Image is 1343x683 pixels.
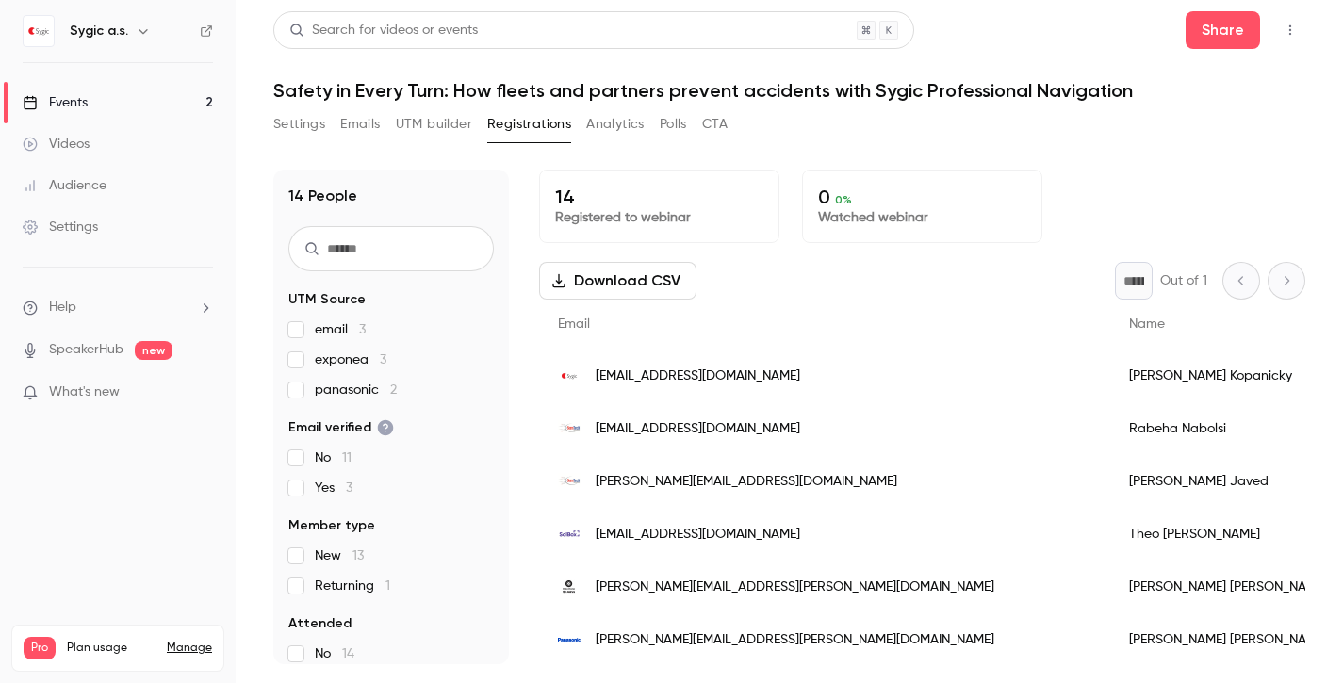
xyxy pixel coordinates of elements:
span: Plan usage [67,641,156,656]
button: Polls [660,109,687,139]
button: Registrations [487,109,571,139]
div: Search for videos or events [289,21,478,41]
h6: Sygic a.s. [70,22,128,41]
span: No [315,448,352,467]
span: Email [558,317,590,331]
button: UTM builder [396,109,472,139]
span: [PERSON_NAME][EMAIL_ADDRESS][PERSON_NAME][DOMAIN_NAME] [596,577,994,597]
img: solbox.it [558,523,581,545]
span: No [315,644,354,663]
span: Returning [315,577,390,595]
p: 14 [555,186,763,208]
img: sygic.com [558,365,581,387]
span: Pro [24,637,56,659]
a: SpeakerHub [49,340,123,360]
span: new [135,341,172,360]
span: [EMAIL_ADDRESS][DOMAIN_NAME] [596,366,800,386]
span: 14 [342,647,354,660]
h1: Safety in Every Turn: How fleets and partners prevent accidents with Sygic Professional Navigation [273,79,1305,102]
div: Events [23,93,88,112]
h1: 14 People [288,185,357,207]
span: 3 [380,353,386,366]
span: Email verified [288,418,394,437]
span: [EMAIL_ADDRESS][DOMAIN_NAME] [596,419,800,439]
button: Emails [340,109,380,139]
span: Help [49,298,76,317]
div: Settings [23,218,98,236]
span: Member type [288,516,375,535]
span: 11 [342,451,352,464]
li: help-dropdown-opener [23,298,213,317]
span: 3 [346,481,352,495]
span: [EMAIL_ADDRESS][DOMAIN_NAME] [596,525,800,545]
img: samtech-me.com [558,470,581,493]
span: panasonic [315,381,397,399]
button: Analytics [586,109,645,139]
p: Watched webinar [818,208,1026,227]
img: au.panasonic.com [558,638,581,642]
span: Yes [315,479,352,497]
span: 13 [352,549,364,562]
p: 0 [818,186,1026,208]
span: Attended [288,614,352,633]
span: 3 [359,323,366,336]
span: email [315,320,366,339]
span: 1 [385,579,390,593]
div: Audience [23,176,106,195]
button: Share [1186,11,1260,49]
p: Out of 1 [1160,271,1207,290]
div: Videos [23,135,90,154]
span: New [315,546,364,565]
img: Sygic a.s. [24,16,54,46]
img: stjohn.org.nz [558,576,581,598]
a: Manage [167,641,212,656]
span: [PERSON_NAME][EMAIL_ADDRESS][DOMAIN_NAME] [596,472,897,492]
span: What's new [49,382,120,402]
p: Registered to webinar [555,208,763,227]
span: exponea [315,350,386,369]
span: Name [1129,317,1165,331]
span: [PERSON_NAME][EMAIL_ADDRESS][PERSON_NAME][DOMAIN_NAME] [596,630,994,650]
button: Download CSV [539,262,696,300]
iframe: Noticeable Trigger [190,384,213,401]
button: CTA [702,109,728,139]
span: UTM Source [288,290,366,309]
button: Settings [273,109,325,139]
img: samtech-me.com [558,417,581,440]
span: 2 [390,383,397,397]
span: 0 % [835,193,852,206]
